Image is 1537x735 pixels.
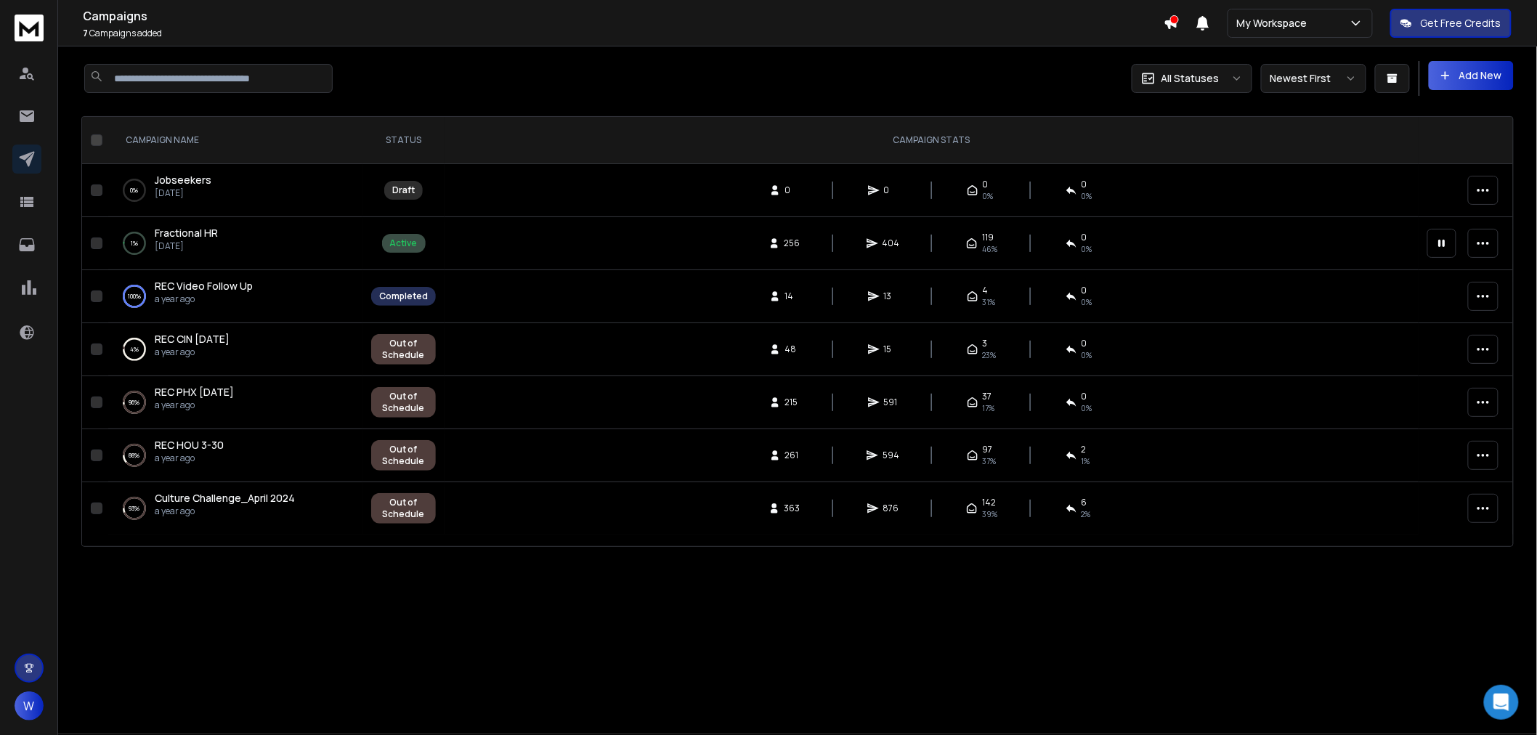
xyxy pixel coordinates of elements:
[379,391,428,414] div: Out of Schedule
[1082,391,1087,402] span: 0
[1082,190,1092,202] span: 0%
[883,237,900,249] span: 404
[1429,61,1514,90] button: Add New
[83,28,1164,39] p: Campaigns added
[155,279,253,293] a: REC Video Follow Up
[1082,455,1090,467] span: 1 %
[1390,9,1512,38] button: Get Free Credits
[131,183,139,198] p: 0 %
[983,402,995,414] span: 17 %
[108,323,362,376] td: 4%REC CIN [DATE]a year ago
[108,270,362,323] td: 100%REC Video Follow Upa year ago
[379,497,428,520] div: Out of Schedule
[884,291,899,302] span: 13
[83,7,1164,25] h1: Campaigns
[83,27,88,39] span: 7
[1261,64,1366,93] button: Newest First
[390,237,418,249] div: Active
[379,291,428,302] div: Completed
[155,452,224,464] p: a year ago
[155,438,224,452] a: REC HOU 3-30
[983,455,997,467] span: 37 %
[982,508,997,520] span: 39 %
[983,296,996,308] span: 31 %
[1082,243,1092,255] span: 0 %
[108,482,362,535] td: 93%Culture Challenge_April 2024a year ago
[982,243,997,255] span: 46 %
[155,491,295,505] a: Culture Challenge_April 2024
[129,395,140,410] p: 96 %
[362,117,445,164] th: STATUS
[983,444,993,455] span: 97
[108,217,362,270] td: 1%Fractional HR[DATE]
[155,187,211,199] p: [DATE]
[108,429,362,482] td: 88%REC HOU 3-30a year ago
[155,240,218,252] p: [DATE]
[1421,16,1501,31] p: Get Free Credits
[108,164,362,217] td: 0%Jobseekers[DATE]
[108,117,362,164] th: CAMPAIGN NAME
[785,397,800,408] span: 215
[155,173,211,187] a: Jobseekers
[785,291,800,302] span: 14
[1082,179,1087,190] span: 0
[445,117,1419,164] th: CAMPAIGN STATS
[983,391,992,402] span: 37
[884,344,899,355] span: 15
[983,338,988,349] span: 3
[155,226,218,240] a: Fractional HR
[784,503,800,514] span: 363
[983,349,997,361] span: 23 %
[785,184,800,196] span: 0
[883,503,899,514] span: 876
[108,376,362,429] td: 96%REC PHX [DATE]a year ago
[130,342,139,357] p: 4 %
[884,184,899,196] span: 0
[983,179,989,190] span: 0
[379,444,428,467] div: Out of Schedule
[379,338,428,361] div: Out of Schedule
[1237,16,1313,31] p: My Workspace
[155,385,234,399] a: REC PHX [DATE]
[785,344,800,355] span: 48
[1082,232,1087,243] span: 0
[155,505,295,517] p: a year ago
[1082,508,1091,520] span: 2 %
[1082,497,1087,508] span: 6
[15,15,44,41] img: logo
[15,691,44,720] button: W
[982,497,996,508] span: 142
[155,346,230,358] p: a year ago
[884,397,899,408] span: 591
[155,332,230,346] a: REC CIN [DATE]
[1082,338,1087,349] span: 0
[1082,402,1092,414] span: 0 %
[129,501,140,516] p: 93 %
[883,450,899,461] span: 594
[983,285,989,296] span: 4
[982,232,994,243] span: 119
[392,184,415,196] div: Draft
[983,190,994,202] span: 0%
[784,237,800,249] span: 256
[129,448,140,463] p: 88 %
[1082,444,1087,455] span: 2
[1082,349,1092,361] span: 0 %
[1484,685,1519,720] div: Open Intercom Messenger
[1082,285,1087,296] span: 0
[131,236,138,251] p: 1 %
[155,293,253,305] p: a year ago
[1161,71,1220,86] p: All Statuses
[785,450,800,461] span: 261
[155,399,234,411] p: a year ago
[1082,296,1092,308] span: 0 %
[128,289,141,304] p: 100 %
